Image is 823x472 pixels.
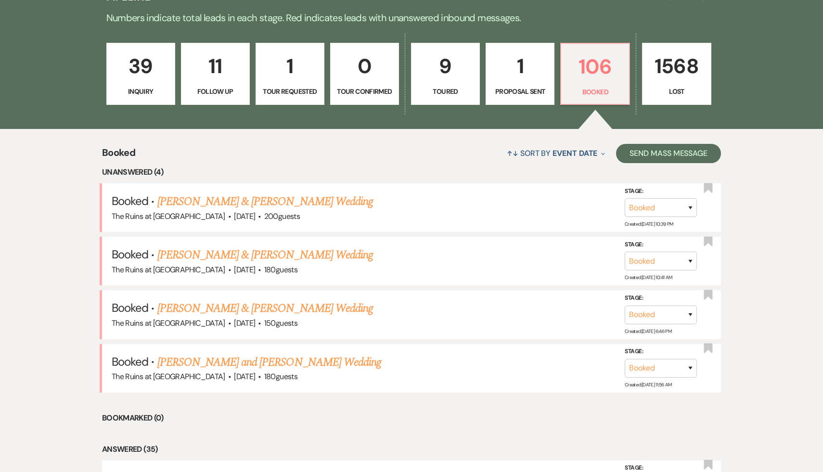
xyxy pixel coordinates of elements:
[264,371,297,382] span: 180 guests
[625,221,673,227] span: Created: [DATE] 10:39 PM
[492,50,548,82] p: 1
[234,318,255,328] span: [DATE]
[181,43,250,105] a: 11Follow Up
[616,144,721,163] button: Send Mass Message
[648,86,705,97] p: Lost
[112,300,148,315] span: Booked
[102,443,721,456] li: Answered (35)
[157,300,373,317] a: [PERSON_NAME] & [PERSON_NAME] Wedding
[234,211,255,221] span: [DATE]
[625,240,697,250] label: Stage:
[503,140,609,166] button: Sort By Event Date
[102,145,135,166] span: Booked
[187,86,244,97] p: Follow Up
[648,50,705,82] p: 1568
[187,50,244,82] p: 11
[264,265,297,275] span: 180 guests
[336,86,393,97] p: Tour Confirmed
[567,87,623,97] p: Booked
[625,186,697,196] label: Stage:
[112,211,225,221] span: The Ruins at [GEOGRAPHIC_DATA]
[625,346,697,357] label: Stage:
[112,247,148,262] span: Booked
[336,50,393,82] p: 0
[625,382,671,388] span: Created: [DATE] 11:56 AM
[411,43,480,105] a: 9Toured
[486,43,554,105] a: 1Proposal Sent
[234,265,255,275] span: [DATE]
[106,43,175,105] a: 39Inquiry
[113,86,169,97] p: Inquiry
[262,86,318,97] p: Tour Requested
[642,43,711,105] a: 1568Lost
[507,148,518,158] span: ↑↓
[112,193,148,208] span: Booked
[625,293,697,304] label: Stage:
[102,412,721,424] li: Bookmarked (0)
[112,371,225,382] span: The Ruins at [GEOGRAPHIC_DATA]
[102,166,721,179] li: Unanswered (4)
[417,50,474,82] p: 9
[157,246,373,264] a: [PERSON_NAME] & [PERSON_NAME] Wedding
[625,274,672,281] span: Created: [DATE] 10:41 AM
[65,10,758,26] p: Numbers indicate total leads in each stage. Red indicates leads with unanswered inbound messages.
[264,211,300,221] span: 200 guests
[112,318,225,328] span: The Ruins at [GEOGRAPHIC_DATA]
[625,328,671,334] span: Created: [DATE] 6:46 PM
[262,50,318,82] p: 1
[330,43,399,105] a: 0Tour Confirmed
[567,51,623,83] p: 106
[112,354,148,369] span: Booked
[553,148,597,158] span: Event Date
[264,318,297,328] span: 150 guests
[157,193,373,210] a: [PERSON_NAME] & [PERSON_NAME] Wedding
[234,371,255,382] span: [DATE]
[112,265,225,275] span: The Ruins at [GEOGRAPHIC_DATA]
[492,86,548,97] p: Proposal Sent
[157,354,382,371] a: [PERSON_NAME] and [PERSON_NAME] Wedding
[113,50,169,82] p: 39
[256,43,324,105] a: 1Tour Requested
[417,86,474,97] p: Toured
[560,43,630,105] a: 106Booked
